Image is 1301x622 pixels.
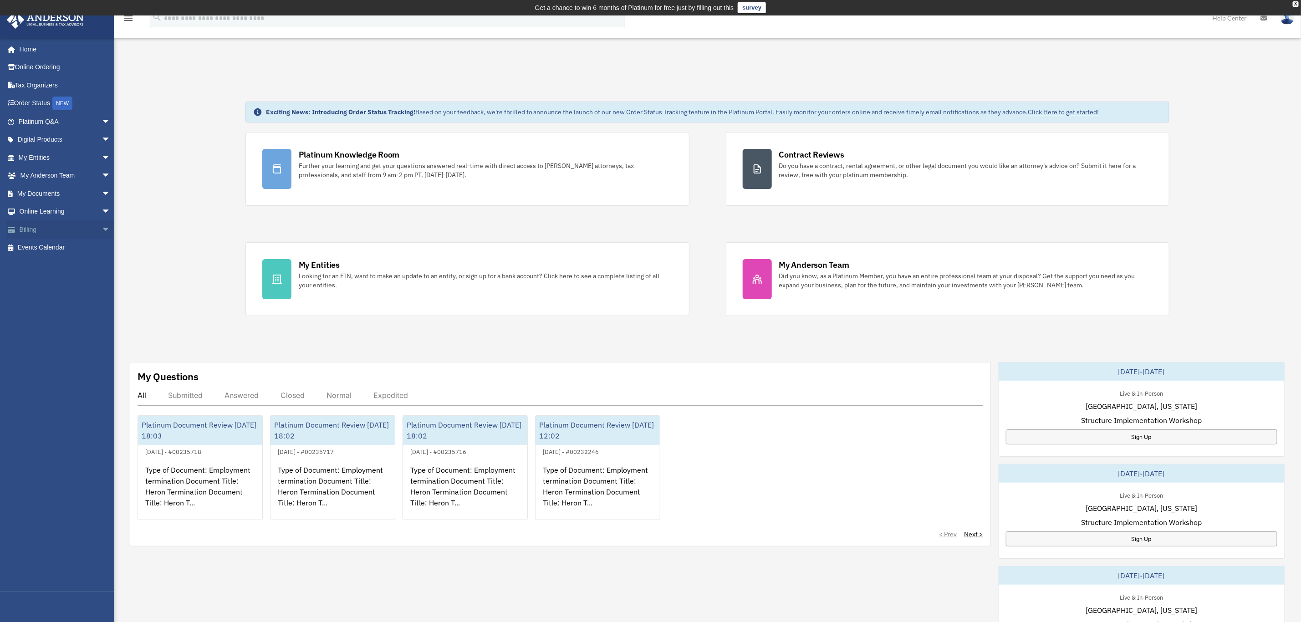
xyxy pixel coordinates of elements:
[138,415,263,520] a: Platinum Document Review [DATE] 18:03[DATE] - #00235718Type of Document: Employment termination D...
[299,271,673,290] div: Looking for an EIN, want to make an update to an entity, or sign up for a bank account? Click her...
[299,149,400,160] div: Platinum Knowledge Room
[245,132,689,206] a: Platinum Knowledge Room Further your learning and get your questions answered real-time with dire...
[266,107,1099,117] div: Based on your feedback, we're thrilled to announce the launch of our new Order Status Tracking fe...
[6,184,124,203] a: My Documentsarrow_drop_down
[138,457,262,528] div: Type of Document: Employment termination Document Title: Heron Termination Document Title: Heron ...
[1081,517,1202,528] span: Structure Implementation Workshop
[102,131,120,149] span: arrow_drop_down
[102,203,120,221] span: arrow_drop_down
[270,457,395,528] div: Type of Document: Employment termination Document Title: Heron Termination Document Title: Heron ...
[245,242,689,316] a: My Entities Looking for an EIN, want to make an update to an entity, or sign up for a bank accoun...
[102,167,120,185] span: arrow_drop_down
[1006,429,1277,444] a: Sign Up
[6,76,124,94] a: Tax Organizers
[299,259,340,270] div: My Entities
[102,184,120,203] span: arrow_drop_down
[4,11,87,29] img: Anderson Advisors Platinum Portal
[1086,401,1197,412] span: [GEOGRAPHIC_DATA], [US_STATE]
[779,271,1153,290] div: Did you know, as a Platinum Member, you have an entire professional team at your disposal? Get th...
[1281,11,1294,25] img: User Pic
[1112,388,1170,398] div: Live & In-Person
[726,132,1170,206] a: Contract Reviews Do you have a contract, rental agreement, or other legal document you would like...
[299,161,673,179] div: Further your learning and get your questions answered real-time with direct access to [PERSON_NAM...
[281,391,305,400] div: Closed
[403,416,527,445] div: Platinum Document Review [DATE] 18:02
[123,16,134,24] a: menu
[138,416,262,445] div: Platinum Document Review [DATE] 18:03
[1293,1,1299,7] div: close
[403,457,527,528] div: Type of Document: Employment termination Document Title: Heron Termination Document Title: Heron ...
[138,391,146,400] div: All
[102,112,120,131] span: arrow_drop_down
[535,2,734,13] div: Get a chance to win 6 months of Platinum for free just by filling out this
[999,464,1285,483] div: [DATE]-[DATE]
[224,391,259,400] div: Answered
[6,203,124,221] a: Online Learningarrow_drop_down
[123,13,134,24] i: menu
[536,446,606,456] div: [DATE] - #00232246
[6,94,124,113] a: Order StatusNEW
[6,167,124,185] a: My Anderson Teamarrow_drop_down
[726,242,1170,316] a: My Anderson Team Did you know, as a Platinum Member, you have an entire professional team at your...
[1086,605,1197,616] span: [GEOGRAPHIC_DATA], [US_STATE]
[1112,592,1170,602] div: Live & In-Person
[270,415,395,520] a: Platinum Document Review [DATE] 18:02[DATE] - #00235717Type of Document: Employment termination D...
[152,12,162,22] i: search
[1006,531,1277,546] a: Sign Up
[168,391,203,400] div: Submitted
[6,220,124,239] a: Billingarrow_drop_down
[6,239,124,257] a: Events Calendar
[535,415,660,520] a: Platinum Document Review [DATE] 12:02[DATE] - #00232246Type of Document: Employment termination D...
[1086,503,1197,514] span: [GEOGRAPHIC_DATA], [US_STATE]
[52,97,72,110] div: NEW
[138,370,199,383] div: My Questions
[779,149,844,160] div: Contract Reviews
[779,259,849,270] div: My Anderson Team
[138,446,209,456] div: [DATE] - #00235718
[1112,490,1170,500] div: Live & In-Person
[373,391,408,400] div: Expedited
[270,446,341,456] div: [DATE] - #00235717
[403,446,474,456] div: [DATE] - #00235716
[6,58,124,76] a: Online Ordering
[6,148,124,167] a: My Entitiesarrow_drop_down
[6,40,120,58] a: Home
[102,148,120,167] span: arrow_drop_down
[536,457,660,528] div: Type of Document: Employment termination Document Title: Heron Termination Document Title: Heron ...
[964,530,983,539] a: Next >
[1081,415,1202,426] span: Structure Implementation Workshop
[102,220,120,239] span: arrow_drop_down
[738,2,766,13] a: survey
[327,391,352,400] div: Normal
[779,161,1153,179] div: Do you have a contract, rental agreement, or other legal document you would like an attorney's ad...
[6,112,124,131] a: Platinum Q&Aarrow_drop_down
[999,362,1285,381] div: [DATE]-[DATE]
[536,416,660,445] div: Platinum Document Review [DATE] 12:02
[270,416,395,445] div: Platinum Document Review [DATE] 18:02
[266,108,415,116] strong: Exciting News: Introducing Order Status Tracking!
[403,415,528,520] a: Platinum Document Review [DATE] 18:02[DATE] - #00235716Type of Document: Employment termination D...
[999,566,1285,585] div: [DATE]-[DATE]
[1028,108,1099,116] a: Click Here to get started!
[6,131,124,149] a: Digital Productsarrow_drop_down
